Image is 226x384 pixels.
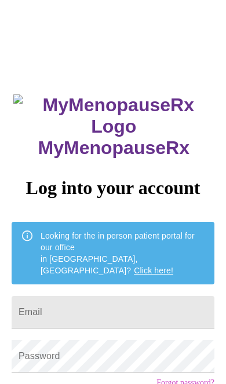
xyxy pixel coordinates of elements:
[13,94,215,137] img: MyMenopauseRx Logo
[12,177,214,199] h3: Log into your account
[134,266,173,275] a: Click here!
[13,100,215,159] h3: MyMenopauseRx
[41,225,205,281] div: Looking for the in person patient portal for our office in [GEOGRAPHIC_DATA], [GEOGRAPHIC_DATA]?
